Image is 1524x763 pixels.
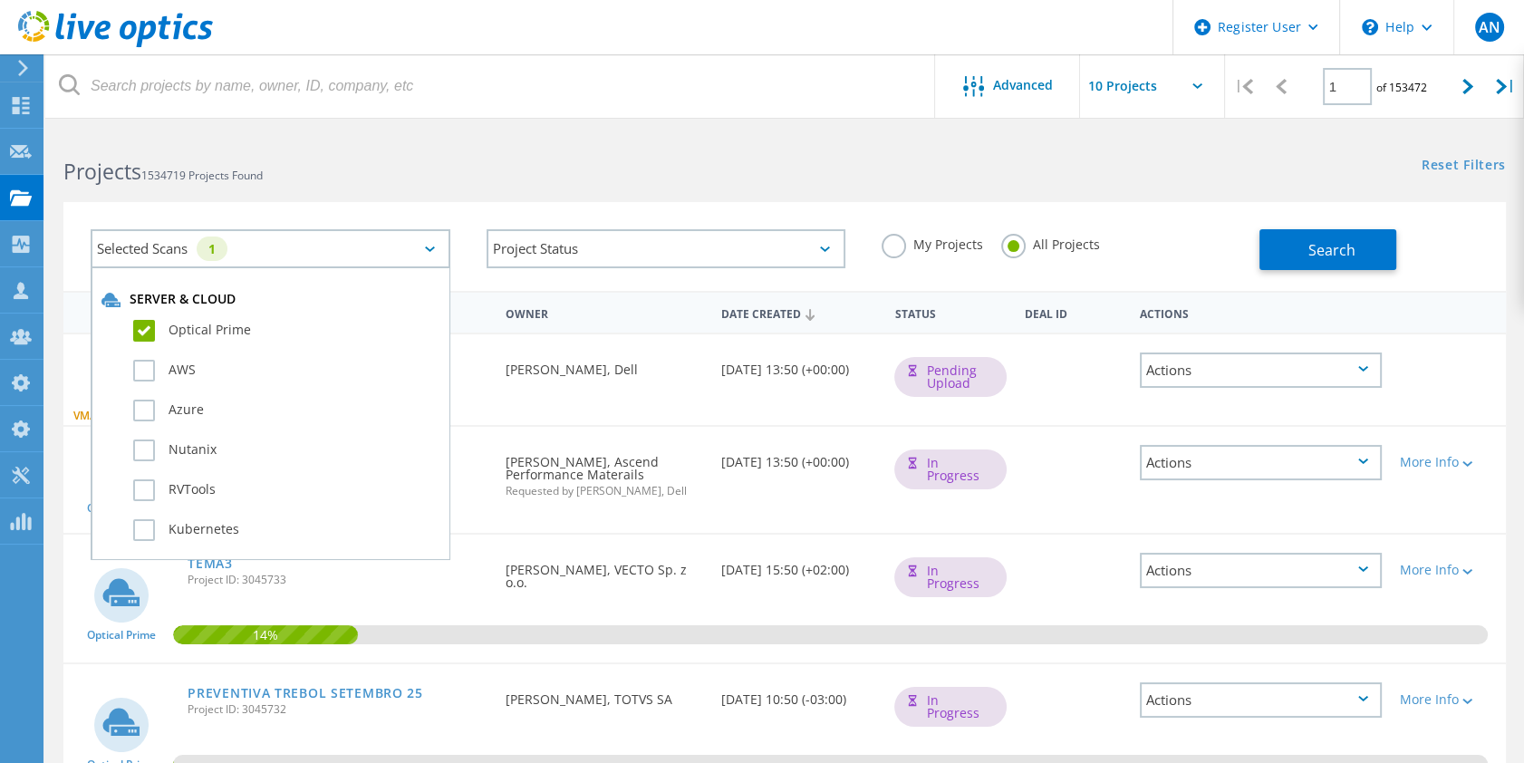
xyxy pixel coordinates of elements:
div: | [1225,54,1262,119]
span: 1534719 Projects Found [141,168,263,183]
label: AWS [133,360,439,381]
div: In Progress [894,687,1006,727]
span: AN [1478,20,1500,34]
div: [DATE] 15:50 (+02:00) [712,535,885,594]
div: Actions [1140,553,1382,588]
span: Optical Prime [87,503,156,514]
label: Azure [133,400,439,421]
a: TEMA3 [188,557,233,570]
div: In Progress [894,449,1006,489]
div: Actions [1131,295,1391,329]
div: Selected Scans [91,229,450,268]
div: More Info [1400,564,1497,576]
div: [DATE] 10:50 (-03:00) [712,664,885,724]
div: [DATE] 13:50 (+00:00) [712,427,885,487]
label: Nutanix [133,439,439,461]
a: Reset Filters [1422,159,1506,174]
label: Kubernetes [133,519,439,541]
div: More Info [1400,456,1497,468]
div: 1 [197,237,227,261]
span: Project ID: 3045732 [188,704,487,715]
div: | [1487,54,1524,119]
span: of 153472 [1376,80,1427,95]
div: Owner [497,295,713,329]
span: VMAX3/PowerMax [73,410,169,421]
button: Search [1259,229,1396,270]
div: In Progress [894,557,1006,597]
span: Advanced [993,79,1053,92]
span: Optical Prime [87,630,156,641]
div: [PERSON_NAME], Ascend Performance Materails [497,427,713,515]
div: Project Status [487,229,846,268]
label: My Projects [882,234,983,251]
label: All Projects [1001,234,1100,251]
div: [PERSON_NAME], TOTVS SA [497,664,713,724]
span: Requested by [PERSON_NAME], Dell [506,486,704,497]
label: RVTools [133,479,439,501]
b: Projects [63,157,141,186]
div: [DATE] 13:50 (+00:00) [712,334,885,394]
div: Pending Upload [894,357,1006,397]
div: [PERSON_NAME], VECTO Sp. z o.o. [497,535,713,607]
svg: \n [1362,19,1378,35]
a: Live Optics Dashboard [18,38,213,51]
span: Search [1307,240,1355,260]
label: Optical Prime [133,320,439,342]
span: Project ID: 3045733 [188,575,487,585]
div: Actions [1140,682,1382,718]
div: Deal Id [1016,295,1131,329]
div: More Info [1400,693,1497,706]
span: 14% [173,625,357,642]
div: Actions [1140,353,1382,388]
div: [PERSON_NAME], Dell [497,334,713,394]
input: Search projects by name, owner, ID, company, etc [45,54,936,118]
div: Date Created [712,295,885,330]
div: Status [885,295,1015,329]
div: Actions [1140,445,1382,480]
div: Server & Cloud [101,291,439,309]
a: PREVENTIVA TREBOL SETEMBRO 25 [188,687,422,700]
